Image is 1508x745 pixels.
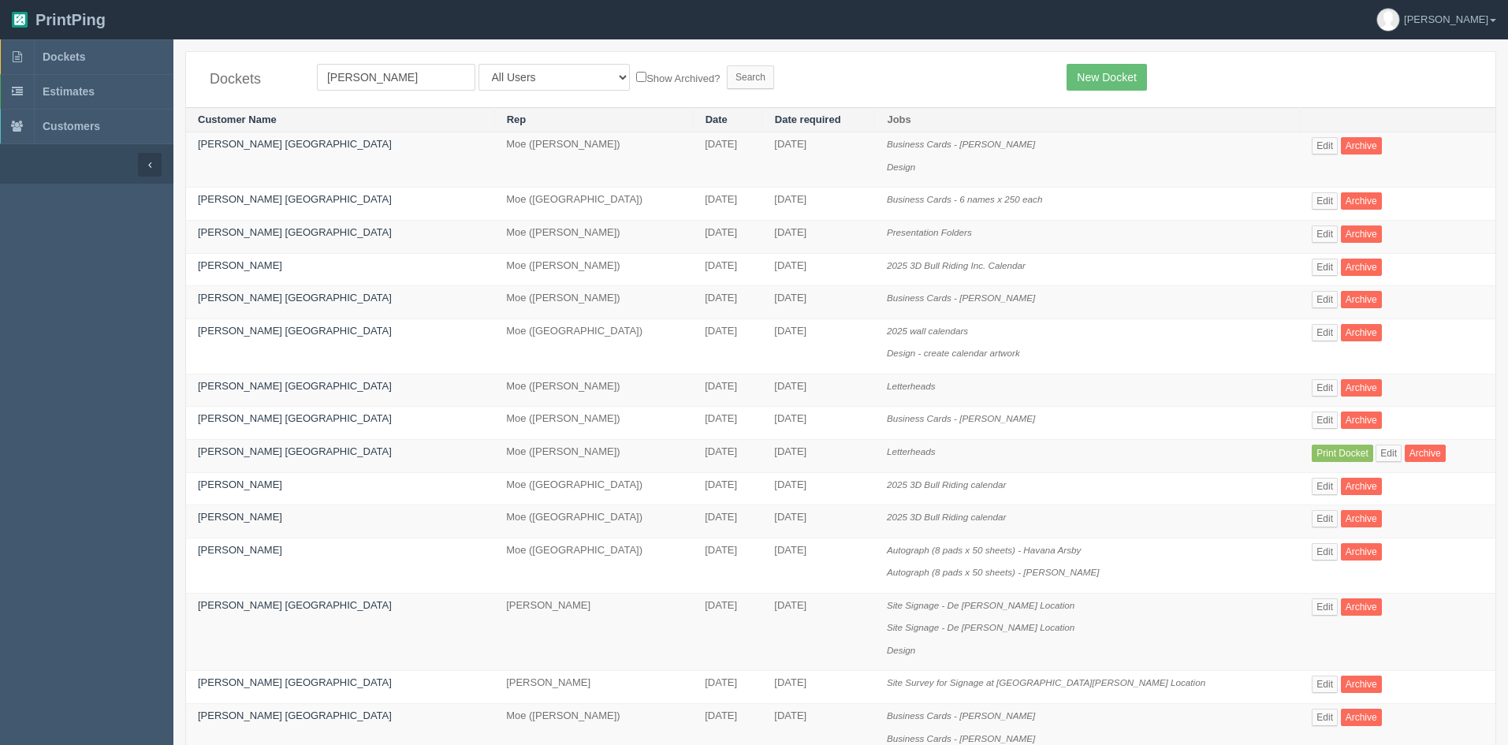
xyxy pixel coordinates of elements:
[693,253,762,286] td: [DATE]
[1312,137,1338,155] a: Edit
[693,318,762,374] td: [DATE]
[887,600,1074,610] i: Site Signage - De [PERSON_NAME] Location
[693,407,762,440] td: [DATE]
[198,226,392,238] a: [PERSON_NAME] [GEOGRAPHIC_DATA]
[1312,324,1338,341] a: Edit
[875,107,1300,132] th: Jobs
[1377,9,1399,31] img: avatar_default-7531ab5dedf162e01f1e0bb0964e6a185e93c5c22dfe317fb01d7f8cd2b1632c.jpg
[887,326,968,336] i: 2025 wall calendars
[727,65,774,89] input: Search
[1312,598,1338,616] a: Edit
[1312,259,1338,276] a: Edit
[762,188,875,221] td: [DATE]
[636,72,646,82] input: Show Archived?
[507,114,527,125] a: Rep
[198,511,282,523] a: [PERSON_NAME]
[198,445,392,457] a: [PERSON_NAME] [GEOGRAPHIC_DATA]
[762,505,875,538] td: [DATE]
[494,439,693,472] td: Moe ([PERSON_NAME])
[1312,291,1338,308] a: Edit
[1341,192,1382,210] a: Archive
[198,325,392,337] a: [PERSON_NAME] [GEOGRAPHIC_DATA]
[693,221,762,254] td: [DATE]
[494,538,693,593] td: Moe ([GEOGRAPHIC_DATA])
[1341,291,1382,308] a: Archive
[494,407,693,440] td: Moe ([PERSON_NAME])
[43,85,95,98] span: Estimates
[1341,379,1382,397] a: Archive
[762,671,875,704] td: [DATE]
[494,132,693,188] td: Moe ([PERSON_NAME])
[887,162,915,172] i: Design
[43,120,100,132] span: Customers
[887,479,1006,490] i: 2025 3D Bull Riding calendar
[693,132,762,188] td: [DATE]
[12,12,28,28] img: logo-3e63b451c926e2ac314895c53de4908e5d424f24456219fb08d385ab2e579770.png
[693,472,762,505] td: [DATE]
[693,505,762,538] td: [DATE]
[198,544,282,556] a: [PERSON_NAME]
[198,676,392,688] a: [PERSON_NAME] [GEOGRAPHIC_DATA]
[198,193,392,205] a: [PERSON_NAME] [GEOGRAPHIC_DATA]
[1376,445,1402,462] a: Edit
[887,194,1043,204] i: Business Cards - 6 names x 250 each
[494,374,693,407] td: Moe ([PERSON_NAME])
[1341,137,1382,155] a: Archive
[494,593,693,671] td: [PERSON_NAME]
[1312,225,1338,243] a: Edit
[1341,259,1382,276] a: Archive
[1067,64,1146,91] a: New Docket
[494,253,693,286] td: Moe ([PERSON_NAME])
[693,593,762,671] td: [DATE]
[317,64,475,91] input: Customer Name
[1312,412,1338,429] a: Edit
[887,139,1035,149] i: Business Cards - [PERSON_NAME]
[887,677,1205,687] i: Site Survey for Signage at [GEOGRAPHIC_DATA][PERSON_NAME] Location
[887,645,915,655] i: Design
[494,671,693,704] td: [PERSON_NAME]
[636,69,720,87] label: Show Archived?
[198,292,392,304] a: [PERSON_NAME] [GEOGRAPHIC_DATA]
[762,439,875,472] td: [DATE]
[1341,709,1382,726] a: Archive
[198,114,277,125] a: Customer Name
[693,538,762,593] td: [DATE]
[887,446,936,456] i: Letterheads
[693,439,762,472] td: [DATE]
[887,622,1074,632] i: Site Signage - De [PERSON_NAME] Location
[1312,510,1338,527] a: Edit
[1341,324,1382,341] a: Archive
[1341,598,1382,616] a: Archive
[887,413,1035,423] i: Business Cards - [PERSON_NAME]
[887,545,1081,555] i: Autograph (8 pads x 50 sheets) - Havana Arsby
[1312,709,1338,726] a: Edit
[762,253,875,286] td: [DATE]
[693,188,762,221] td: [DATE]
[762,318,875,374] td: [DATE]
[1312,676,1338,693] a: Edit
[198,412,392,424] a: [PERSON_NAME] [GEOGRAPHIC_DATA]
[887,348,1020,358] i: Design - create calendar artwork
[198,380,392,392] a: [PERSON_NAME] [GEOGRAPHIC_DATA]
[198,479,282,490] a: [PERSON_NAME]
[887,381,936,391] i: Letterheads
[762,593,875,671] td: [DATE]
[1341,478,1382,495] a: Archive
[1405,445,1446,462] a: Archive
[887,260,1026,270] i: 2025 3D Bull Riding Inc. Calendar
[1341,543,1382,561] a: Archive
[43,50,85,63] span: Dockets
[693,671,762,704] td: [DATE]
[887,710,1035,721] i: Business Cards - [PERSON_NAME]
[887,292,1035,303] i: Business Cards - [PERSON_NAME]
[494,188,693,221] td: Moe ([GEOGRAPHIC_DATA])
[762,286,875,319] td: [DATE]
[775,114,841,125] a: Date required
[1312,192,1338,210] a: Edit
[198,710,392,721] a: [PERSON_NAME] [GEOGRAPHIC_DATA]
[887,567,1100,577] i: Autograph (8 pads x 50 sheets) - [PERSON_NAME]
[494,318,693,374] td: Moe ([GEOGRAPHIC_DATA])
[198,259,282,271] a: [PERSON_NAME]
[494,505,693,538] td: Moe ([GEOGRAPHIC_DATA])
[887,512,1006,522] i: 2025 3D Bull Riding calendar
